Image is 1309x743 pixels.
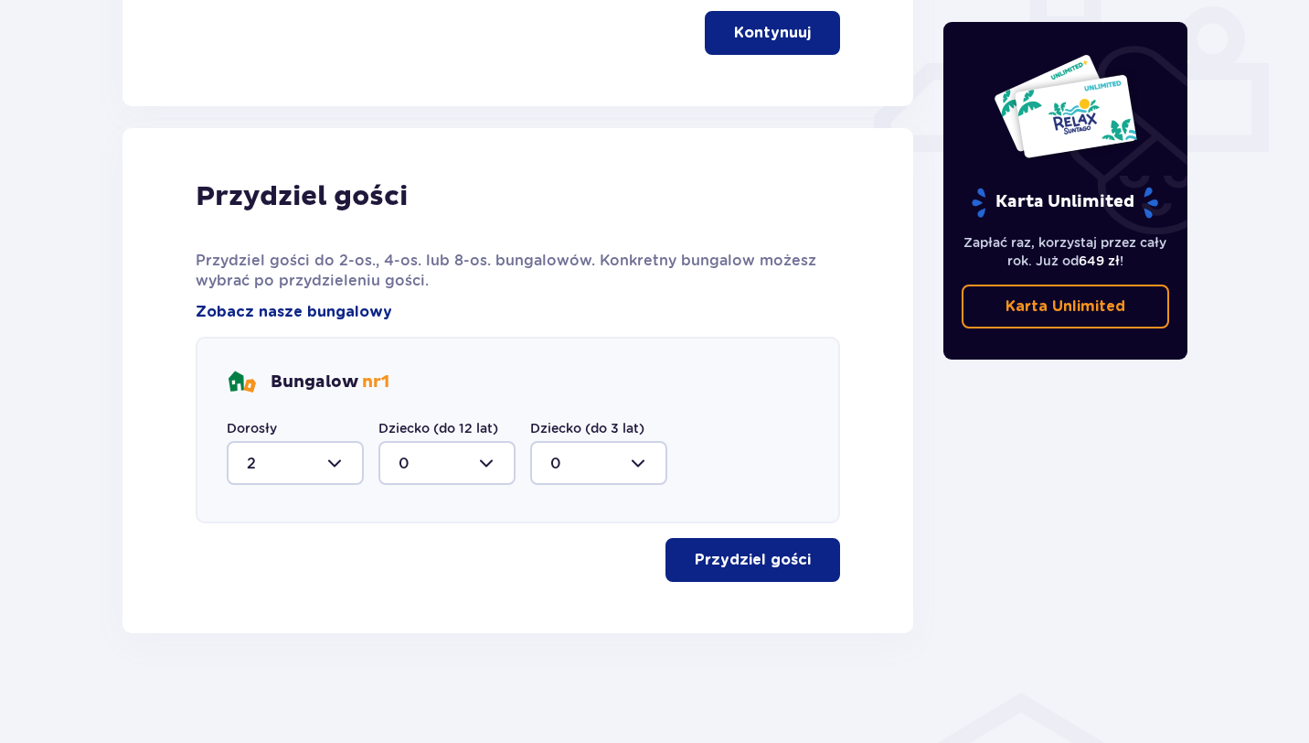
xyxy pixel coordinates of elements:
[378,419,498,437] label: Dziecko (do 12 lat)
[271,371,389,393] p: Bungalow
[962,285,1170,328] a: Karta Unlimited
[962,233,1170,270] p: Zapłać raz, korzystaj przez cały rok. Już od !
[695,550,811,570] p: Przydziel gości
[196,179,408,214] p: Przydziel gości
[705,11,840,55] button: Kontynuuj
[196,251,840,291] p: Przydziel gości do 2-os., 4-os. lub 8-os. bungalowów. Konkretny bungalow możesz wybrać po przydzi...
[993,53,1138,159] img: Dwie karty całoroczne do Suntago z napisem 'UNLIMITED RELAX', na białym tle z tropikalnymi liśćmi...
[227,368,256,397] img: bungalows Icon
[1006,296,1125,317] p: Karta Unlimited
[734,23,811,43] p: Kontynuuj
[970,187,1160,219] p: Karta Unlimited
[196,302,392,322] a: Zobacz nasze bungalowy
[1079,253,1120,268] span: 649 zł
[530,419,644,437] label: Dziecko (do 3 lat)
[227,419,277,437] label: Dorosły
[362,371,389,393] span: nr 1
[665,538,840,582] button: Przydziel gości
